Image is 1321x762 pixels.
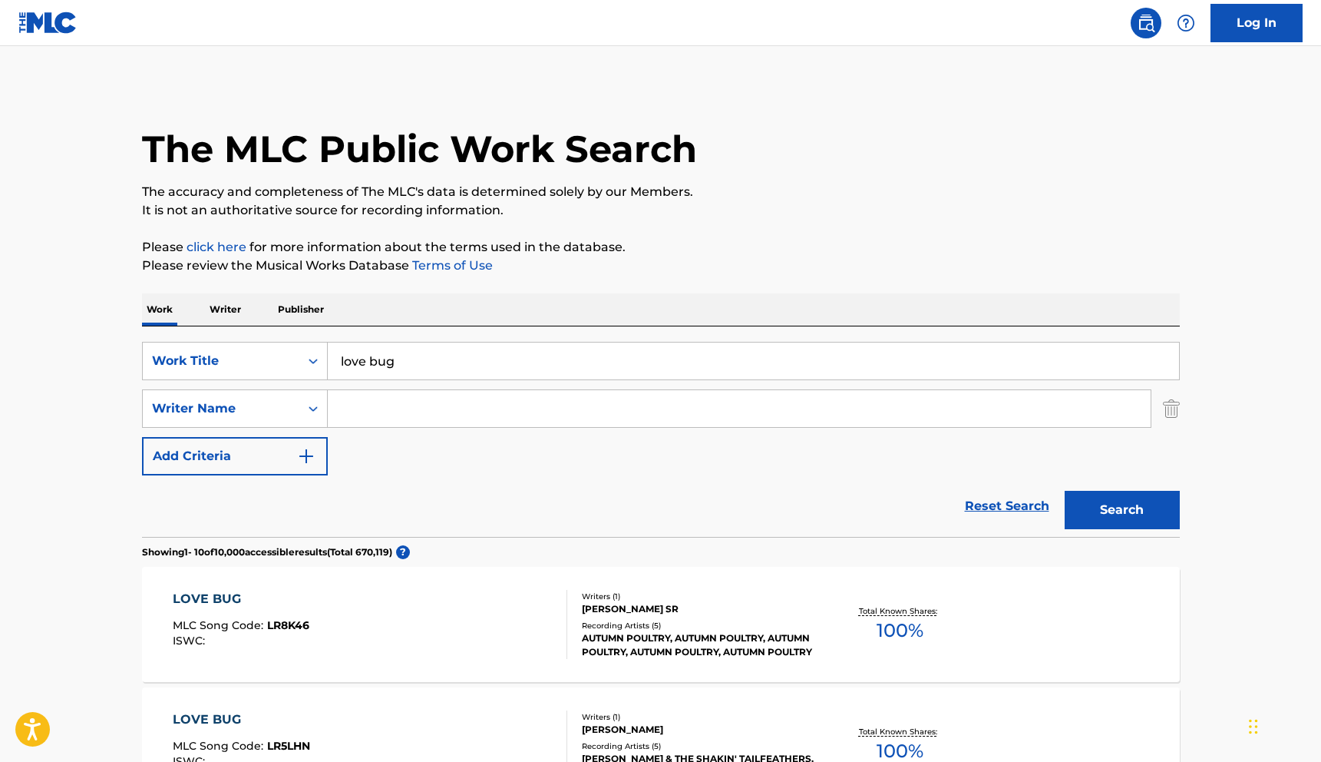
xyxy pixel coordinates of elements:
button: Add Criteria [142,437,328,475]
div: Help [1171,8,1201,38]
a: LOVE BUGMLC Song Code:LR8K46ISWC:Writers (1)[PERSON_NAME] SRRecording Artists (5)AUTUMN POULTRY, ... [142,567,1180,682]
a: Log In [1210,4,1303,42]
span: LR5LHN [267,739,310,753]
div: LOVE BUG [173,590,309,608]
p: Total Known Shares: [859,726,941,737]
span: ISWC : [173,634,209,648]
div: Recording Artists ( 5 ) [582,620,814,631]
img: MLC Logo [18,12,78,34]
a: Terms of Use [409,258,493,273]
p: Please review the Musical Works Database [142,257,1180,275]
img: Delete Criterion [1163,389,1180,428]
img: help [1177,14,1195,32]
form: Search Form [142,342,1180,537]
p: The accuracy and completeness of The MLC's data is determined solely by our Members. [142,183,1180,201]
p: Work [142,293,177,326]
span: MLC Song Code : [173,618,267,632]
span: 100 % [877,617,923,644]
a: Public Search [1131,8,1161,38]
div: AUTUMN POULTRY, AUTUMN POULTRY, AUTUMN POULTRY, AUTUMN POULTRY, AUTUMN POULTRY [582,631,814,659]
img: 9d2ae6d4665cec9f34b9.svg [297,447,315,465]
div: LOVE BUG [173,711,310,729]
div: Recording Artists ( 5 ) [582,740,814,752]
img: search [1137,14,1155,32]
iframe: Chat Widget [1244,688,1321,762]
div: [PERSON_NAME] SR [582,602,814,616]
button: Search [1065,491,1180,529]
p: Publisher [273,293,329,326]
span: ? [396,545,410,559]
div: Drag [1249,704,1258,750]
div: Writers ( 1 ) [582,591,814,602]
div: Writer Name [152,399,290,418]
p: It is not an authoritative source for recording information. [142,201,1180,220]
p: Total Known Shares: [859,605,941,617]
h1: The MLC Public Work Search [142,126,697,172]
p: Please for more information about the terms used in the database. [142,238,1180,257]
p: Writer [205,293,246,326]
span: MLC Song Code : [173,739,267,753]
a: Reset Search [957,489,1057,523]
div: Work Title [152,352,290,370]
div: [PERSON_NAME] [582,723,814,737]
p: Showing 1 - 10 of 10,000 accessible results (Total 670,119 ) [142,545,392,559]
span: LR8K46 [267,618,309,632]
div: Writers ( 1 ) [582,711,814,723]
a: click here [187,240,246,254]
